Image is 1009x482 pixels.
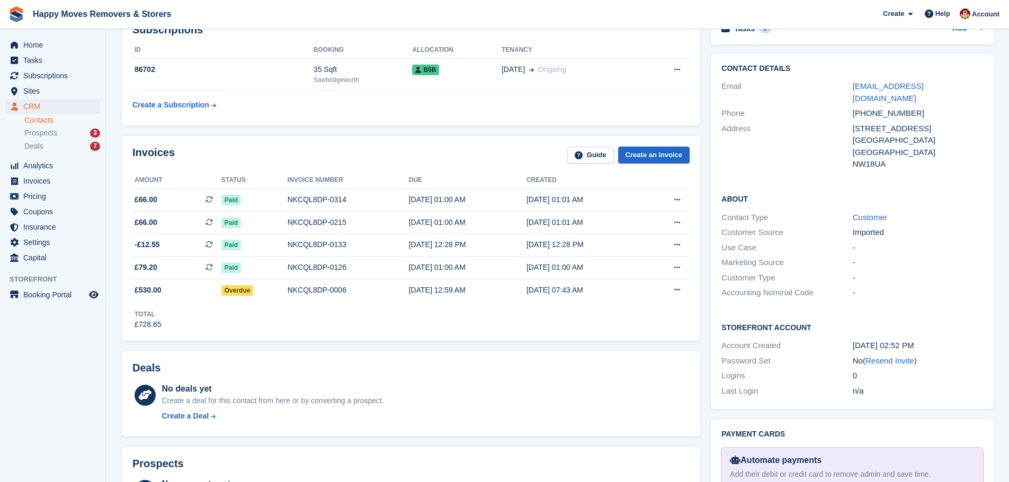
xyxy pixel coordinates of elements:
[502,42,642,59] th: Tenancy
[5,68,100,83] a: menu
[412,42,502,59] th: Allocation
[288,194,409,205] div: NKCQL8DP-0314
[5,38,100,52] a: menu
[23,189,87,204] span: Pricing
[23,220,87,234] span: Insurance
[526,262,644,273] div: [DATE] 01:00 AM
[853,272,984,284] div: -
[24,128,100,139] a: Prospects 3
[412,65,439,75] span: B5B
[10,274,105,285] span: Storefront
[853,340,984,352] div: [DATE] 02:52 PM
[721,355,852,367] div: Password Set
[5,235,100,250] a: menu
[221,172,288,189] th: Status
[5,53,100,68] a: menu
[853,81,924,103] a: [EMAIL_ADDRESS][DOMAIN_NAME]
[721,257,852,269] div: Marketing Source
[865,356,914,365] a: Resend Invite
[5,189,100,204] a: menu
[132,95,216,115] a: Create a Subscription
[759,24,771,33] div: 0
[23,250,87,265] span: Capital
[618,147,690,164] a: Create an Invoice
[135,319,162,330] div: £728.65
[24,115,100,125] a: Contacts
[23,38,87,52] span: Home
[23,53,87,68] span: Tasks
[721,287,852,299] div: Accounting Nominal Code
[24,141,43,151] span: Deals
[721,430,984,439] h2: Payment cards
[221,195,241,205] span: Paid
[409,285,526,296] div: [DATE] 12:59 AM
[853,134,984,147] div: [GEOGRAPHIC_DATA]
[5,158,100,173] a: menu
[409,262,526,273] div: [DATE] 01:00 AM
[288,217,409,228] div: NKCQL8DP-0215
[87,288,100,301] a: Preview store
[23,235,87,250] span: Settings
[853,147,984,159] div: [GEOGRAPHIC_DATA]
[162,411,209,422] div: Create a Deal
[721,242,852,254] div: Use Case
[526,285,644,296] div: [DATE] 07:43 AM
[853,213,887,222] a: Customer
[162,383,383,395] div: No deals yet
[132,147,175,164] h2: Invoices
[132,24,690,36] h2: Subscriptions
[526,239,644,250] div: [DATE] 12:28 PM
[409,217,526,228] div: [DATE] 01:00 AM
[526,172,644,189] th: Created
[288,239,409,250] div: NKCQL8DP-0133
[883,8,904,19] span: Create
[90,129,100,138] div: 3
[23,84,87,98] span: Sites
[314,42,413,59] th: Booking
[90,142,100,151] div: 7
[853,370,984,382] div: 0
[409,172,526,189] th: Due
[721,272,852,284] div: Customer Type
[721,65,984,73] h2: Contact Details
[135,217,157,228] span: £66.00
[132,64,314,75] div: 86702
[135,310,162,319] div: Total
[288,285,409,296] div: NKCQL8DP-0006
[221,217,241,228] span: Paid
[24,128,57,138] span: Prospects
[5,84,100,98] a: menu
[863,356,917,365] span: ( )
[162,395,383,406] div: Create a deal for this contact from here or by converting a prospect.
[853,107,984,120] div: [PHONE_NUMBER]
[135,239,159,250] span: -£12.55
[5,220,100,234] a: menu
[132,42,314,59] th: ID
[730,454,975,467] div: Automate payments
[721,123,852,170] div: Address
[721,322,984,332] h2: Storefront Account
[23,99,87,114] span: CRM
[5,287,100,302] a: menu
[314,64,413,75] div: 35 Sqft
[29,5,175,23] a: Happy Moves Removers & Storers
[135,285,162,296] span: £530.00
[5,250,100,265] a: menu
[132,172,221,189] th: Amount
[960,8,970,19] img: Steven Fry
[23,174,87,188] span: Invoices
[132,99,209,111] div: Create a Subscription
[721,212,852,224] div: Contact Type
[132,458,184,470] h2: Prospects
[5,204,100,219] a: menu
[288,262,409,273] div: NKCQL8DP-0126
[5,99,100,114] a: menu
[24,141,100,152] a: Deals 7
[409,239,526,250] div: [DATE] 12:28 PM
[538,65,566,74] span: Ongoing
[734,24,755,33] h2: Tasks
[853,242,984,254] div: -
[526,194,644,205] div: [DATE] 01:01 AM
[221,285,254,296] span: Overdue
[23,68,87,83] span: Subscriptions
